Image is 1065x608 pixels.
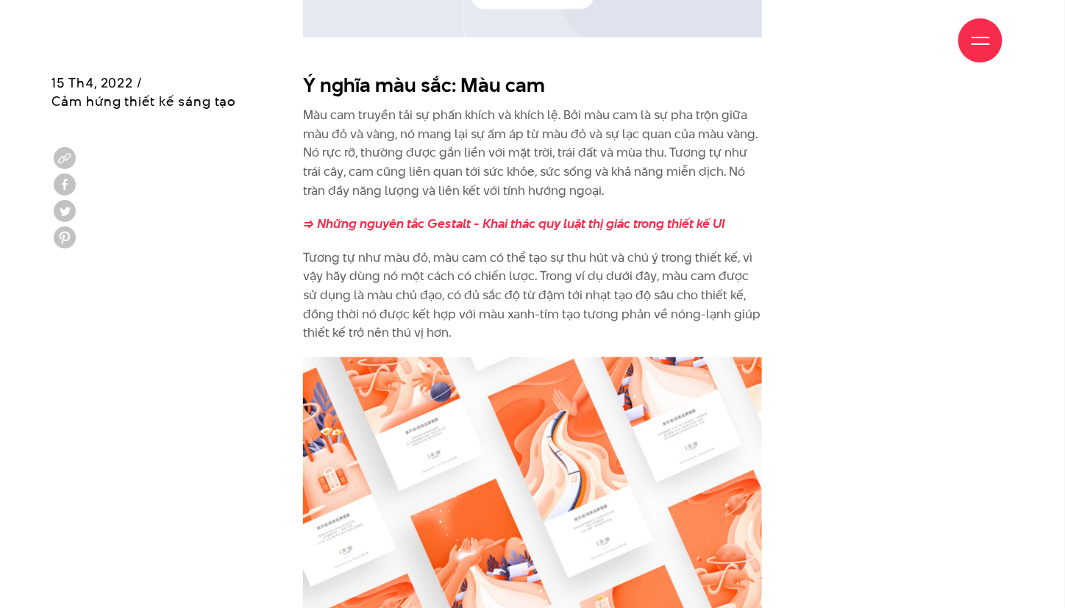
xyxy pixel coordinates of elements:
p: Màu cam truyền tải sự phấn khích và khích lệ. Bởi màu cam là sự pha trộn giữa màu đỏ và vàng, nó ... [303,106,762,200]
p: Tương tự như màu đỏ, màu cam có thể tạo sự thu hút và chú ý trong thiết kế, vì vậy hãy dùng nó mộ... [303,248,762,343]
a: => Những nguyên tắc Gestalt - Khai thác quy luật thị giác trong thiết kế UI [303,215,725,232]
span: 15 Th4, 2022 / Cảm hứng thiết kế sáng tạo [51,74,236,110]
h2: Ý nghĩa màu sắc: Màu cam [303,71,762,99]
